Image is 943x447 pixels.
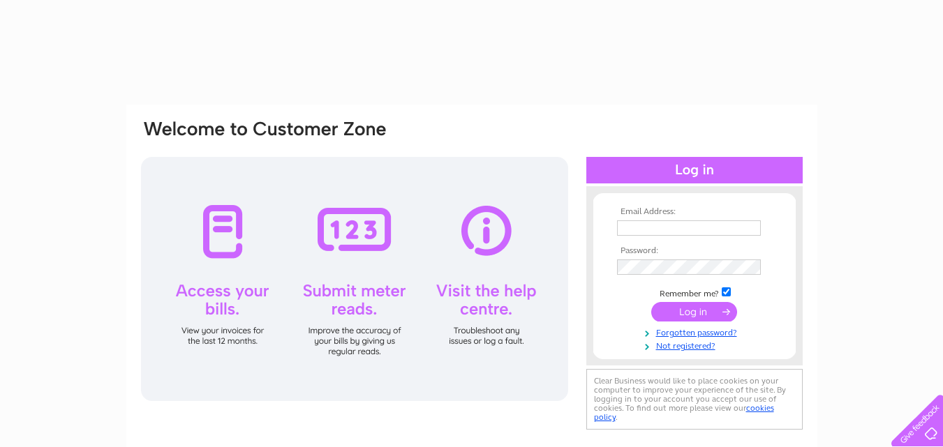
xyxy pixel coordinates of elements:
[614,285,775,299] td: Remember me?
[594,403,774,422] a: cookies policy
[651,302,737,321] input: Submit
[614,207,775,217] th: Email Address:
[614,246,775,256] th: Password:
[617,338,775,351] a: Not registered?
[586,369,803,430] div: Clear Business would like to place cookies on your computer to improve your experience of the sit...
[617,325,775,338] a: Forgotten password?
